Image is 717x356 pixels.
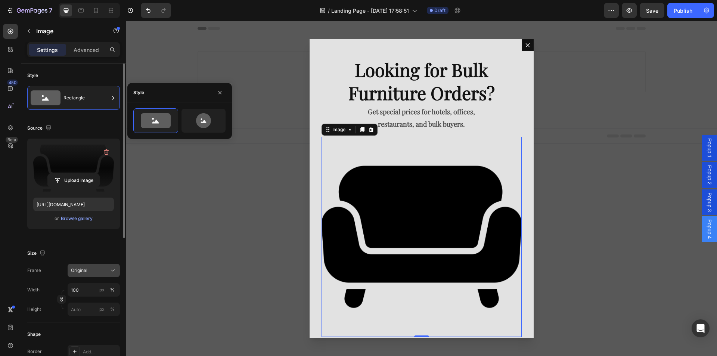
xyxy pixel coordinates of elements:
[184,18,408,317] div: Dialog content
[580,198,587,218] span: Popup 4
[7,80,18,86] div: 450
[27,248,47,259] div: Size
[49,6,52,15] p: 7
[646,7,658,14] span: Save
[74,46,99,54] p: Advanced
[68,303,120,316] input: px%
[331,7,409,15] span: Landing Page - [DATE] 17:58:51
[68,264,120,277] button: Original
[126,21,717,356] iframe: Design area
[108,285,117,294] button: px
[36,27,100,35] p: Image
[60,215,93,222] button: Browse gallery
[27,267,41,274] label: Frame
[205,105,221,112] div: Image
[97,305,106,314] button: %
[640,3,664,18] button: Save
[667,3,699,18] button: Publish
[692,319,710,337] div: Open Intercom Messenger
[68,283,120,297] input: px%
[3,3,56,18] button: 7
[47,174,100,187] button: Upload Image
[133,89,144,96] div: Style
[37,46,58,54] p: Settings
[71,267,87,274] span: Original
[184,18,408,317] div: Dialog body
[27,72,38,79] div: Style
[27,287,40,293] label: Width
[110,306,115,313] div: %
[27,331,41,338] div: Shape
[580,117,587,137] span: Popup 1
[110,287,115,293] div: %
[580,144,587,164] span: Popup 2
[196,116,396,316] img: gempages_581924901988860760-6aff2d38-41d7-4aba-9a0f-2dadac1e38c8.png
[252,99,339,108] strong: restaurants, and bulk buyers.
[108,305,117,314] button: px
[242,86,349,95] strong: Get special prices for hotels, offices,
[27,123,53,133] div: Source
[674,7,692,15] div: Publish
[27,306,41,313] label: Height
[6,137,18,143] div: Beta
[290,15,302,27] dialog: Popup 4
[33,198,114,211] input: https://example.com/image.jpg
[83,349,118,355] div: Add...
[99,287,105,293] div: px
[63,89,109,106] div: Rectangle
[580,171,587,191] span: Popup 3
[55,214,59,223] span: or
[434,7,446,14] span: Draft
[223,37,369,84] strong: Looking for Bulk Furniture Orders?
[202,84,390,110] div: Rich Text Editor. Editing area: main
[141,3,171,18] div: Undo/Redo
[202,36,390,84] div: Rich Text Editor. Editing area: main
[328,7,330,15] span: /
[27,348,42,355] div: Border
[97,285,106,294] button: %
[99,306,105,313] div: px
